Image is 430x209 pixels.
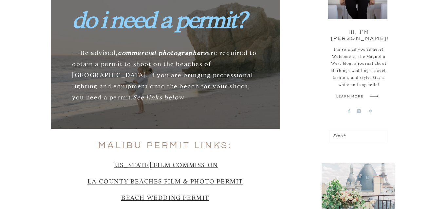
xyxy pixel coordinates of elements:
[333,133,385,140] div: Search
[72,8,246,27] p: do i need a permit?
[331,29,387,35] div: Hi, I'm [PERSON_NAME]!
[112,160,218,168] a: [US_STATE] FILM COMMISSION
[336,94,368,101] a: Learn more
[328,46,390,92] div: I'm so glad you're here! Welcome to the Magnolia West blog, a journal about all things weddings, ...
[72,36,258,102] p: — Be advised, are required to obtain a permit to shoot on the beaches of [GEOGRAPHIC_DATA]. If yo...
[87,177,243,185] a: LA COUNTY BEACHES FILM & PHOTO PERMIT
[118,48,207,56] strong: commercial photographers
[121,193,209,201] a: BEACH WEDDING PERMIT
[51,140,280,151] h2: MALIBU PERMIT LINKS:
[133,93,184,101] em: See links below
